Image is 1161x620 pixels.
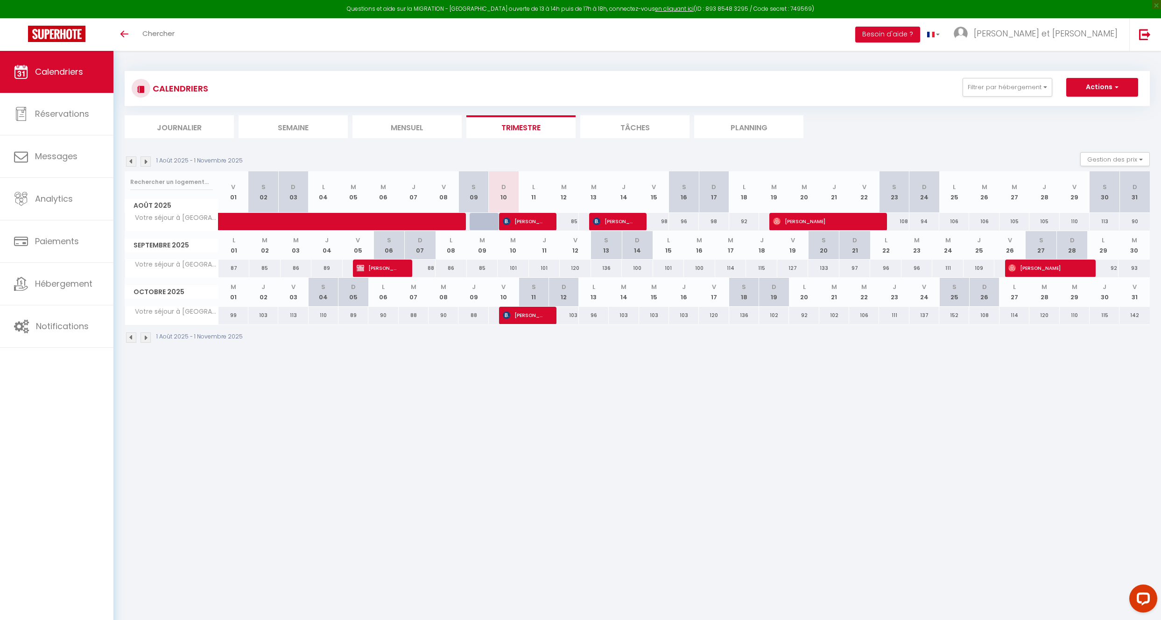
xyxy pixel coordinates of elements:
span: [PERSON_NAME] [773,212,874,230]
th: 28 [1056,231,1088,260]
div: 90 [1119,213,1150,230]
abbr: D [711,183,716,191]
th: 21 [819,278,849,306]
span: [PERSON_NAME] [593,212,633,230]
th: 08 [429,278,458,306]
abbr: D [291,183,296,191]
div: 137 [909,307,939,324]
abbr: M [231,282,236,291]
th: 30 [1119,231,1150,260]
th: 07 [399,278,429,306]
th: 06 [368,278,398,306]
th: 24 [932,231,964,260]
abbr: V [712,282,716,291]
th: 24 [909,171,939,213]
abbr: V [922,282,926,291]
div: 110 [309,307,338,324]
div: 92 [1088,260,1119,277]
abbr: S [952,282,957,291]
th: 02 [248,171,278,213]
li: Trimestre [466,115,576,138]
abbr: J [542,236,546,245]
div: 152 [939,307,969,324]
th: 19 [759,171,789,213]
div: 96 [579,307,609,324]
th: 06 [368,171,398,213]
th: 06 [373,231,405,260]
abbr: V [501,282,506,291]
th: 25 [964,231,995,260]
abbr: S [471,183,476,191]
img: logout [1139,28,1151,40]
button: Actions [1066,78,1138,97]
th: 11 [519,171,549,213]
th: 21 [819,171,849,213]
span: Septembre 2025 [125,239,218,252]
th: 22 [849,278,879,306]
div: 105 [999,213,1029,230]
div: 111 [879,307,909,324]
th: 17 [715,231,746,260]
th: 13 [591,231,622,260]
div: 115 [746,260,777,277]
abbr: D [351,282,356,291]
div: 98 [639,213,669,230]
div: 103 [669,307,699,324]
abbr: V [862,183,866,191]
th: 27 [999,171,1029,213]
abbr: M [802,183,807,191]
abbr: J [1103,282,1106,291]
th: 05 [338,278,368,306]
th: 08 [436,231,467,260]
th: 29 [1060,278,1090,306]
th: 10 [489,171,519,213]
abbr: M [441,282,446,291]
abbr: M [982,183,987,191]
span: Août 2025 [125,199,218,212]
abbr: V [791,236,795,245]
th: 15 [639,171,669,213]
th: 01 [218,171,248,213]
abbr: L [382,282,385,291]
abbr: J [893,282,896,291]
div: 98 [699,213,729,230]
th: 18 [746,231,777,260]
div: 113 [1090,213,1119,230]
abbr: V [442,183,446,191]
th: 05 [338,171,368,213]
th: 15 [639,278,669,306]
abbr: V [1072,183,1077,191]
th: 31 [1119,278,1150,306]
th: 17 [699,171,729,213]
div: 92 [729,213,759,230]
abbr: J [760,236,764,245]
span: [PERSON_NAME] [1008,259,1079,277]
abbr: M [293,236,299,245]
span: [PERSON_NAME] [503,212,543,230]
div: 106 [849,307,879,324]
div: 87 [218,260,250,277]
div: 101 [653,260,684,277]
th: 01 [218,231,250,260]
span: Calendriers [35,66,83,77]
abbr: L [953,183,956,191]
span: [PERSON_NAME] [357,259,397,277]
th: 09 [467,231,498,260]
div: 101 [498,260,529,277]
th: 02 [249,231,281,260]
abbr: J [832,183,836,191]
th: 07 [405,231,436,260]
li: Mensuel [352,115,462,138]
div: 99 [218,307,248,324]
div: 88 [405,260,436,277]
div: 85 [467,260,498,277]
abbr: L [1013,282,1016,291]
div: 89 [338,307,368,324]
div: 106 [939,213,969,230]
span: Hébergement [35,278,92,289]
abbr: J [622,183,626,191]
abbr: M [380,183,386,191]
th: 20 [808,231,839,260]
button: Gestion des prix [1080,152,1150,166]
div: 127 [777,260,809,277]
